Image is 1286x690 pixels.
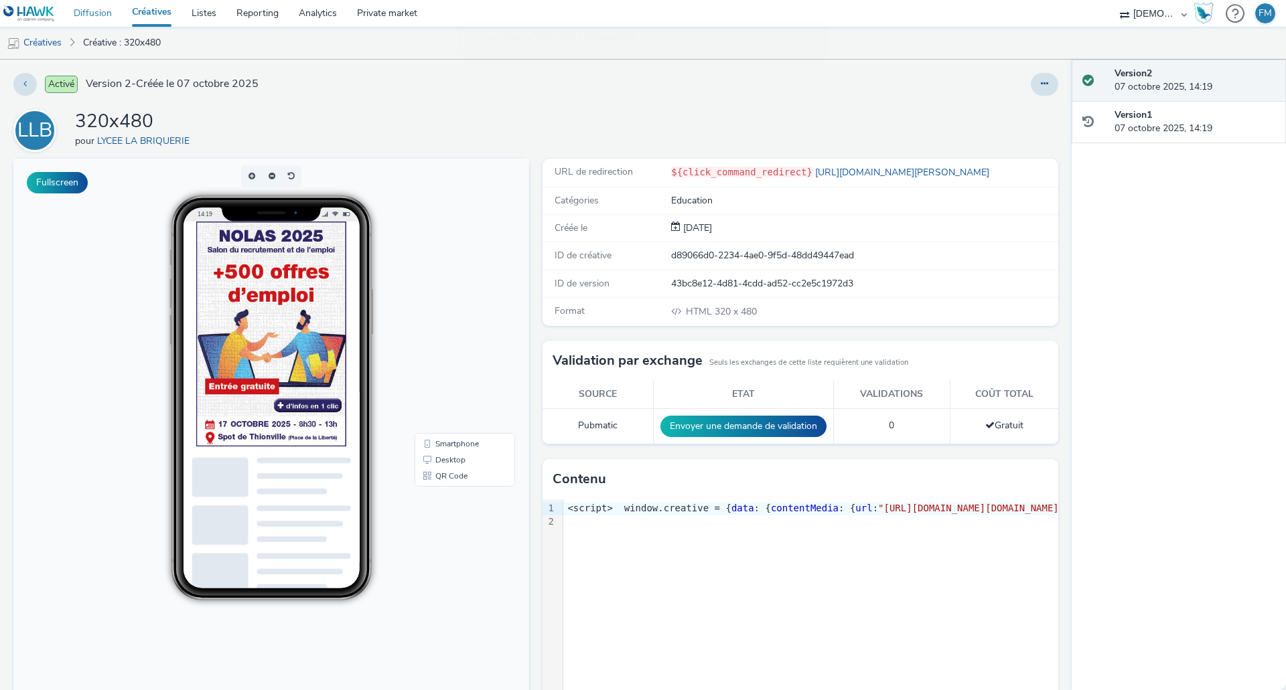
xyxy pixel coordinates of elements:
[855,503,872,513] span: url
[686,305,715,318] span: HTML
[685,305,757,318] span: 320 x 480
[422,297,452,305] span: Desktop
[3,5,55,22] img: undefined Logo
[1115,108,1152,121] strong: Version 1
[553,351,703,371] h3: Validation par exchange
[1115,108,1275,136] div: 07 octobre 2025, 14:19
[1115,67,1152,80] strong: Version 2
[13,124,62,137] a: LLB
[1194,3,1214,24] img: Hawk Academy
[184,52,199,59] span: 14:19
[7,37,20,50] img: mobile
[681,222,712,235] div: Création 07 octobre 2025, 14:19
[709,357,908,368] small: Seuls les exchanges de cette liste requièrent une validation
[17,112,52,149] div: LLB
[771,503,839,513] span: contentMedia
[543,408,653,444] td: Pubmatic
[555,249,612,262] span: ID de créative
[671,249,1057,262] div: d89066d0-2234-4ae0-9f5d-48dd49447ead
[671,167,812,177] code: ${click_command_redirect}
[985,419,1023,432] span: Gratuit
[671,194,1057,207] div: Education
[75,135,97,147] span: pour
[833,381,950,408] th: Validations
[555,305,585,317] span: Format
[1259,3,1272,23] div: FM
[1194,3,1219,24] a: Hawk Academy
[553,469,606,489] h3: Contenu
[878,503,1064,513] span: "[URL][DOMAIN_NAME][DOMAIN_NAME]"
[45,76,78,93] span: Activé
[543,515,556,529] div: 2
[555,194,599,207] span: Catégories
[422,313,454,321] span: QR Code
[487,31,812,48] span: La créative '320x480' a été modifiée
[653,381,833,408] th: Etat
[731,503,754,513] span: data
[555,165,633,178] span: URL de redirection
[660,416,827,437] button: Envoyer une demande de validation
[681,222,712,234] span: [DATE]
[543,381,653,408] th: Source
[812,166,995,179] a: [URL][DOMAIN_NAME][PERSON_NAME]
[543,502,556,515] div: 1
[86,76,259,92] span: Version 2 - Créée le 07 octobre 2025
[27,172,88,193] button: Fullscreen
[404,309,499,325] li: QR Code
[889,419,894,432] span: 0
[422,281,466,289] span: Smartphone
[75,109,195,135] h1: 320x480
[555,277,610,290] span: ID de version
[671,277,1057,290] div: 43bc8e12-4d81-4cdd-ad52-cc2e5c1972d3
[404,277,499,293] li: Smartphone
[1115,67,1275,94] div: 07 octobre 2025, 14:19
[555,222,587,234] span: Créée le
[950,381,1058,408] th: Coût total
[97,135,195,147] a: LYCEE LA BRIQUERIE
[76,27,167,59] a: Créative : 320x480
[404,293,499,309] li: Desktop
